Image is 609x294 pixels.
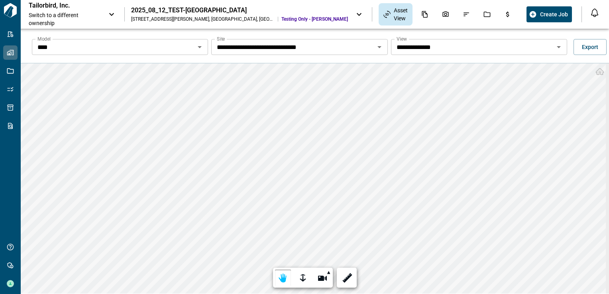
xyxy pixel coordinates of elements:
span: Export [582,43,598,51]
span: Asset View [394,6,408,22]
div: Jobs [479,8,495,21]
label: View [397,35,407,42]
div: 2025_08_12_TEST-[GEOGRAPHIC_DATA] [131,6,348,14]
button: Open notification feed [588,6,601,19]
div: Takeoff Center [520,8,537,21]
p: Tailorbird, Inc. [29,2,100,10]
button: Open [553,41,564,53]
button: Create Job [526,6,572,22]
span: Testing Only - [PERSON_NAME] [281,16,348,22]
div: Budgets [499,8,516,21]
button: Export [574,39,607,55]
div: Photos [437,8,454,21]
div: Issues & Info [458,8,475,21]
span: Create Job [540,10,568,18]
label: Model [37,35,51,42]
div: [STREET_ADDRESS][PERSON_NAME] , [GEOGRAPHIC_DATA] , [GEOGRAPHIC_DATA] [131,16,275,22]
button: Open [374,41,385,53]
span: Switch to a different ownership [29,11,100,27]
button: Open [194,41,205,53]
div: Asset View [379,3,413,25]
div: Documents [416,8,433,21]
label: Site [217,35,225,42]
